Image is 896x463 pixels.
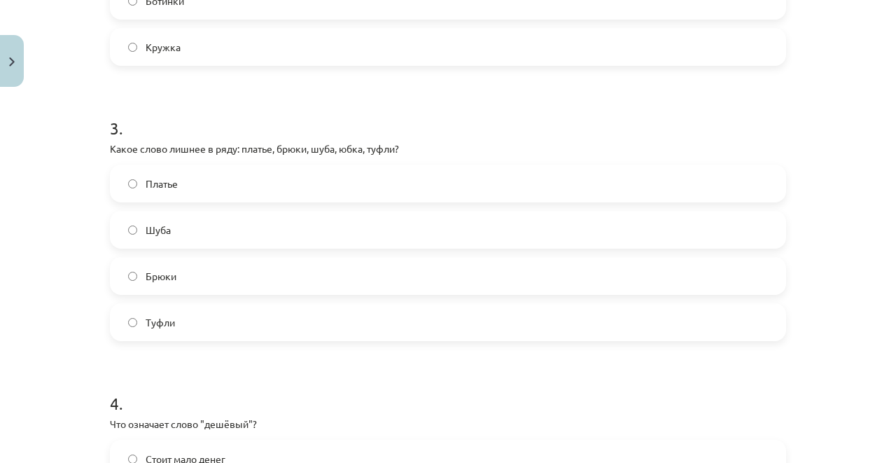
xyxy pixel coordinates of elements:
input: Кружка [128,43,137,52]
input: Брюки [128,272,137,281]
p: Какое слово лишнее в ряду: платье, брюки, шуба, юбка, туфли? [110,141,786,156]
span: Брюки [146,269,176,284]
span: Кружка [146,40,181,55]
input: Туфли [128,318,137,327]
img: icon-close-lesson-0947bae3869378f0d4975bcd49f059093ad1ed9edebbc8119c70593378902aed.svg [9,57,15,67]
h1: 3 . [110,94,786,137]
input: Шуба [128,226,137,235]
h1: 4 . [110,369,786,413]
span: Туфли [146,315,175,330]
p: Что означает слово "дешёвый"? [110,417,786,431]
input: Платье [128,179,137,188]
span: Шуба [146,223,171,237]
span: Платье [146,177,178,191]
